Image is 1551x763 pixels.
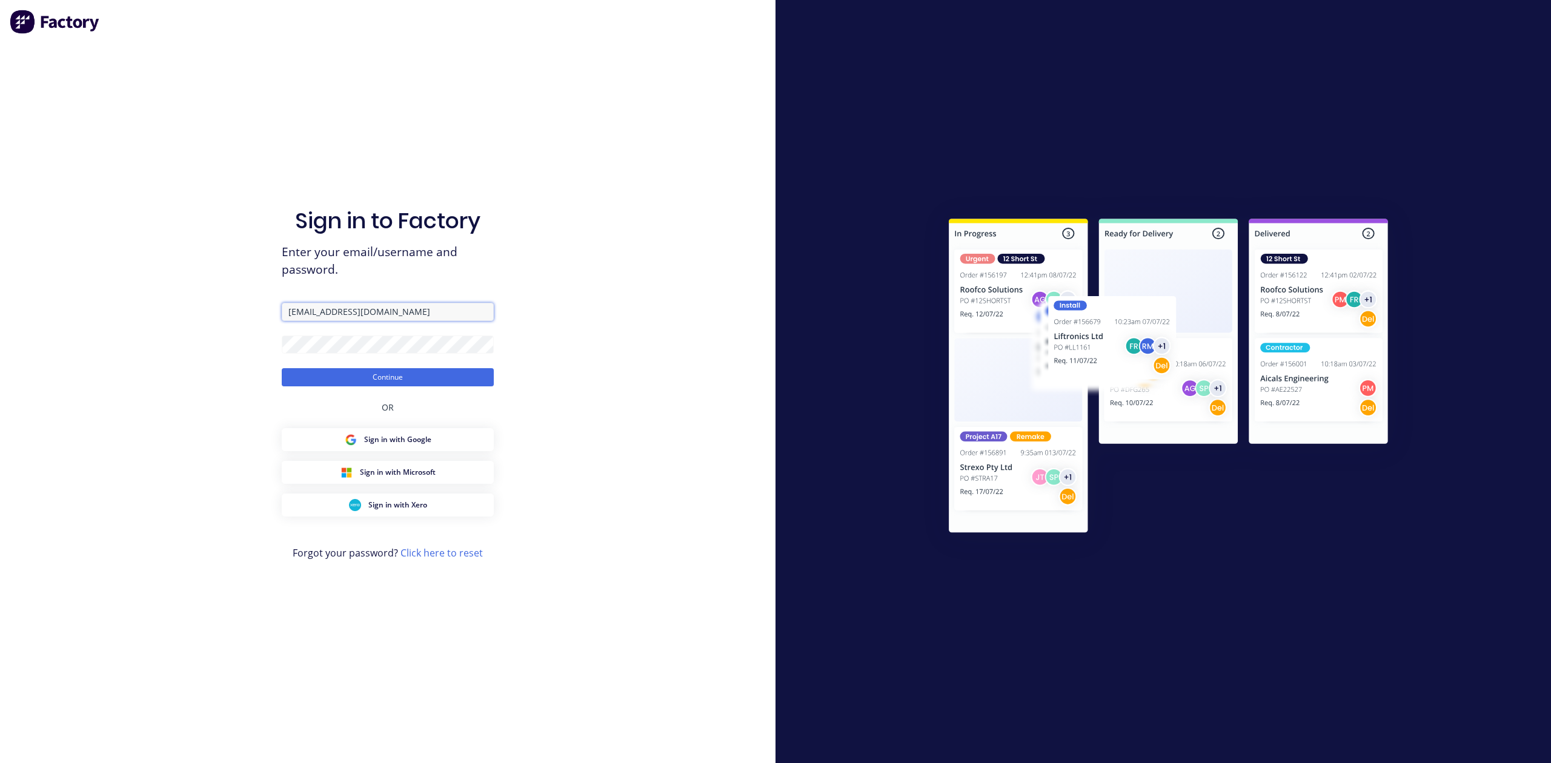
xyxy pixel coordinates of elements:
[360,467,436,478] span: Sign in with Microsoft
[340,466,353,478] img: Microsoft Sign in
[282,368,494,386] button: Continue
[368,500,427,510] span: Sign in with Xero
[382,386,394,428] div: OR
[282,243,494,279] span: Enter your email/username and password.
[400,546,483,560] a: Click here to reset
[282,461,494,484] button: Microsoft Sign inSign in with Microsoft
[282,428,494,451] button: Google Sign inSign in with Google
[282,303,494,321] input: Email/Username
[295,208,480,234] h1: Sign in to Factory
[922,194,1415,561] img: Sign in
[293,546,483,560] span: Forgot your password?
[349,499,361,511] img: Xero Sign in
[364,434,431,445] span: Sign in with Google
[10,10,101,34] img: Factory
[282,494,494,517] button: Xero Sign inSign in with Xero
[345,434,357,446] img: Google Sign in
